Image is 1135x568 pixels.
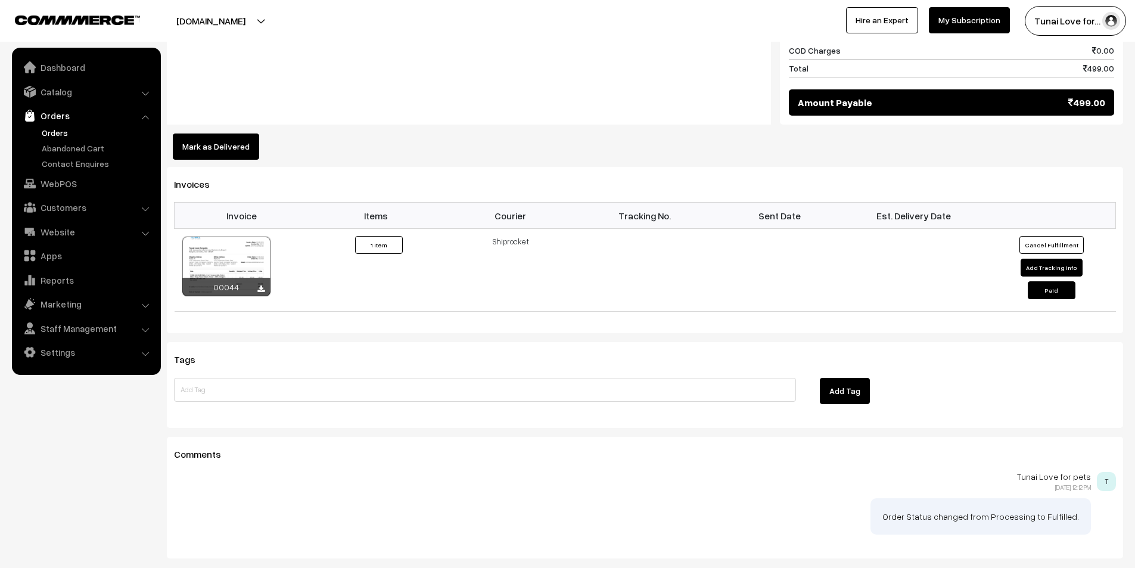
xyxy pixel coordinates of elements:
[15,81,157,103] a: Catalog
[174,448,235,460] span: Comments
[443,203,578,229] th: Courier
[174,353,210,365] span: Tags
[15,269,157,291] a: Reports
[15,318,157,339] a: Staff Management
[820,378,870,404] button: Add Tag
[15,12,119,26] a: COMMMERCE
[846,7,918,33] a: Hire an Expert
[712,203,847,229] th: Sent Date
[1102,12,1120,30] img: user
[182,278,270,296] div: 00044
[175,203,309,229] th: Invoice
[798,95,872,110] span: Amount Payable
[847,203,981,229] th: Est. Delivery Date
[1092,44,1114,57] span: 0.00
[443,229,578,312] td: Shiprocket
[174,178,224,190] span: Invoices
[15,221,157,243] a: Website
[39,157,157,170] a: Contact Enquires
[15,15,140,24] img: COMMMERCE
[309,203,443,229] th: Items
[789,62,809,75] span: Total
[15,197,157,218] a: Customers
[173,134,259,160] button: Mark as Delivered
[15,293,157,315] a: Marketing
[1021,259,1083,277] button: Add Tracking Info
[882,510,1079,523] p: Order Status changed from Processing to Fulfilled.
[39,142,157,154] a: Abandoned Cart
[789,44,841,57] span: COD Charges
[15,173,157,194] a: WebPOS
[15,245,157,266] a: Apps
[135,6,287,36] button: [DOMAIN_NAME]
[1025,6,1126,36] button: Tunai Love for…
[578,203,713,229] th: Tracking No.
[174,472,1091,482] p: Tunai Love for pets
[355,236,403,254] button: 1 Item
[174,378,796,402] input: Add Tag
[1097,472,1116,491] span: T
[15,342,157,363] a: Settings
[39,126,157,139] a: Orders
[1028,281,1075,299] button: Paid
[929,7,1010,33] a: My Subscription
[1055,483,1091,491] span: [DATE] 12:12 PM
[1068,95,1105,110] span: 499.00
[15,105,157,126] a: Orders
[15,57,157,78] a: Dashboard
[1019,236,1084,254] button: Cancel Fulfillment
[1083,62,1114,75] span: 499.00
